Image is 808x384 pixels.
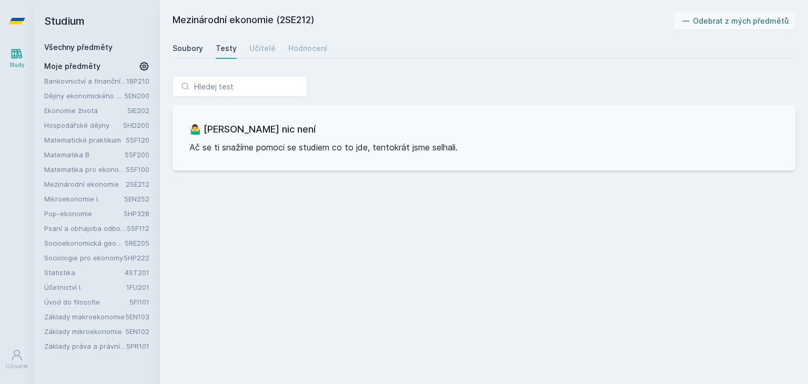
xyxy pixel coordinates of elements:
a: 1FU201 [126,283,149,291]
a: Hodnocení [288,38,327,59]
a: Pop-ekonomie [44,208,124,219]
div: Testy [216,43,237,54]
a: Mikroekonomie I. [44,194,124,204]
a: Základy práva a právní nauky [44,341,126,351]
div: Hodnocení [288,43,327,54]
a: 5PR101 [126,342,149,350]
a: 55F120 [126,136,149,144]
a: Základy mikroekonomie [44,326,125,337]
a: 5EN252 [124,195,149,203]
a: Dějiny ekonomického myšlení [44,90,124,101]
a: 1BP210 [126,77,149,85]
a: 2SE212 [126,180,149,188]
input: Hledej test [173,76,307,97]
a: Psaní a obhajoba odborné práce [44,223,127,234]
a: Základy makroekonomie [44,311,125,322]
a: 5RE205 [125,239,149,247]
a: Bankovnictví a finanční instituce [44,76,126,86]
a: 5HP328 [124,209,149,218]
a: 5EN102 [125,327,149,336]
a: Úvod do filosofie [44,297,129,307]
a: Study [2,42,32,74]
a: Matematika B [44,149,125,160]
a: Soubory [173,38,203,59]
a: 5HD200 [123,121,149,129]
a: 55F200 [125,150,149,159]
h3: 🤷‍♂️ [PERSON_NAME] nic není [189,122,779,137]
div: Study [9,61,25,69]
a: Uživatel [2,343,32,376]
a: Matematické praktikum [44,135,126,145]
a: 55F100 [126,165,149,174]
span: Moje předměty [44,61,100,72]
a: Účetnictví I. [44,282,126,292]
a: Testy [216,38,237,59]
a: 5EN103 [125,312,149,321]
a: 4ST201 [125,268,149,277]
div: Učitelé [249,43,276,54]
a: Socioekonomická geografie [44,238,125,248]
button: Odebrat z mých předmětů [674,13,796,29]
a: Ekonomie života [44,105,127,116]
a: 5HP222 [124,254,149,262]
a: Sociologie pro ekonomy [44,252,124,263]
a: 55F112 [127,224,149,233]
a: Statistika [44,267,125,278]
p: Ač se ti snažíme pomoci se studiem co to jde, tentokrát jsme selhali. [189,141,779,154]
h2: Mezinárodní ekonomie (2SE212) [173,13,674,29]
div: Soubory [173,43,203,54]
div: Uživatel [6,362,28,370]
a: Mezinárodní ekonomie [44,179,126,189]
a: Všechny předměty [44,43,113,52]
a: 5IE202 [127,106,149,115]
a: Hospodářské dějiny [44,120,123,130]
a: 5EN200 [124,92,149,100]
a: Matematika pro ekonomy (Matematika A) [44,164,126,175]
a: Učitelé [249,38,276,59]
a: 5FI101 [129,298,149,306]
